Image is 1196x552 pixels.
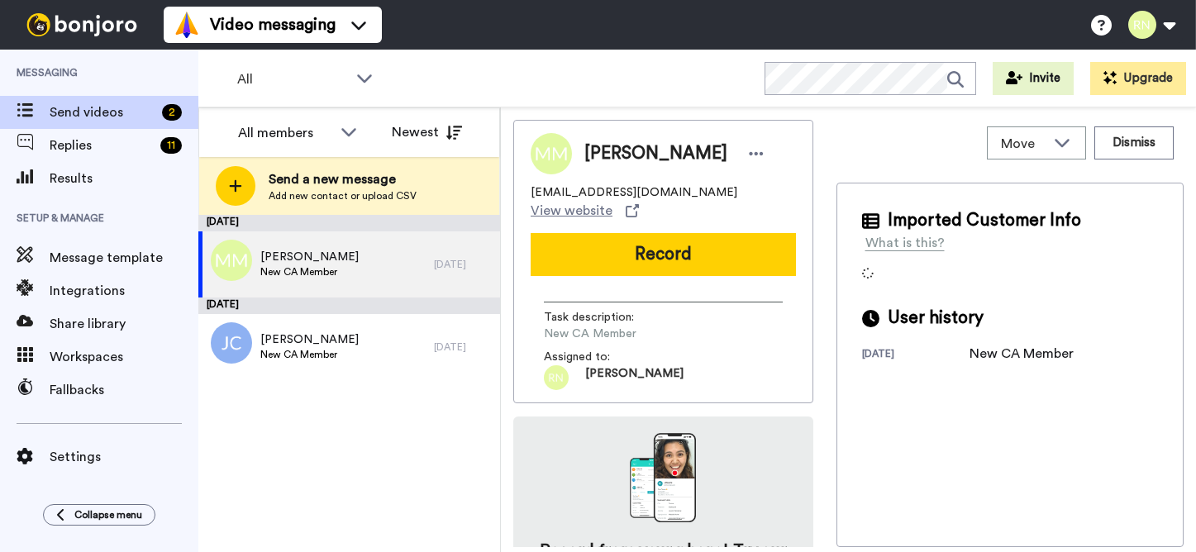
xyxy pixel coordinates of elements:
span: Workspaces [50,347,198,367]
div: [DATE] [434,258,492,271]
span: Settings [50,447,198,467]
span: Replies [50,136,154,155]
span: Share library [50,314,198,334]
div: All members [238,123,332,143]
div: What is this? [865,233,945,253]
div: [DATE] [862,347,970,364]
span: All [237,69,348,89]
img: Image of Maria Mazzacane [531,133,572,174]
span: [EMAIL_ADDRESS][DOMAIN_NAME] [531,184,737,201]
span: [PERSON_NAME] [585,365,684,390]
span: Message template [50,248,198,268]
span: Send a new message [269,169,417,189]
span: Collapse menu [74,508,142,521]
span: Move [1001,134,1046,154]
button: Upgrade [1090,62,1186,95]
span: User history [888,306,984,331]
span: New CA Member [544,326,701,342]
img: bj-logo-header-white.svg [20,13,144,36]
button: Invite [993,62,1074,95]
span: Assigned to: [544,349,660,365]
span: [PERSON_NAME] [584,141,727,166]
img: mm.png [211,240,252,281]
button: Newest [379,116,474,149]
span: [PERSON_NAME] [260,331,359,348]
img: download [630,433,696,522]
span: [PERSON_NAME] [260,249,359,265]
span: View website [531,201,612,221]
button: Record [531,233,796,276]
span: Send videos [50,102,155,122]
span: New CA Member [260,265,359,278]
div: [DATE] [434,340,492,354]
button: Dismiss [1094,126,1174,159]
span: Task description : [544,309,660,326]
img: jc.png [211,322,252,364]
div: 11 [160,137,182,154]
span: Imported Customer Info [888,208,1081,233]
img: 4e9c43dd-8b20-4dec-aad8-931bdf737a92.png [544,365,569,390]
span: Results [50,169,198,188]
span: Fallbacks [50,380,198,400]
div: [DATE] [198,297,500,314]
span: New CA Member [260,348,359,361]
span: Add new contact or upload CSV [269,189,417,202]
span: Integrations [50,281,198,301]
button: Collapse menu [43,504,155,526]
div: [DATE] [198,215,500,231]
span: Video messaging [210,13,336,36]
img: vm-color.svg [174,12,200,38]
div: 2 [162,104,182,121]
div: New CA Member [970,344,1074,364]
a: View website [531,201,639,221]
